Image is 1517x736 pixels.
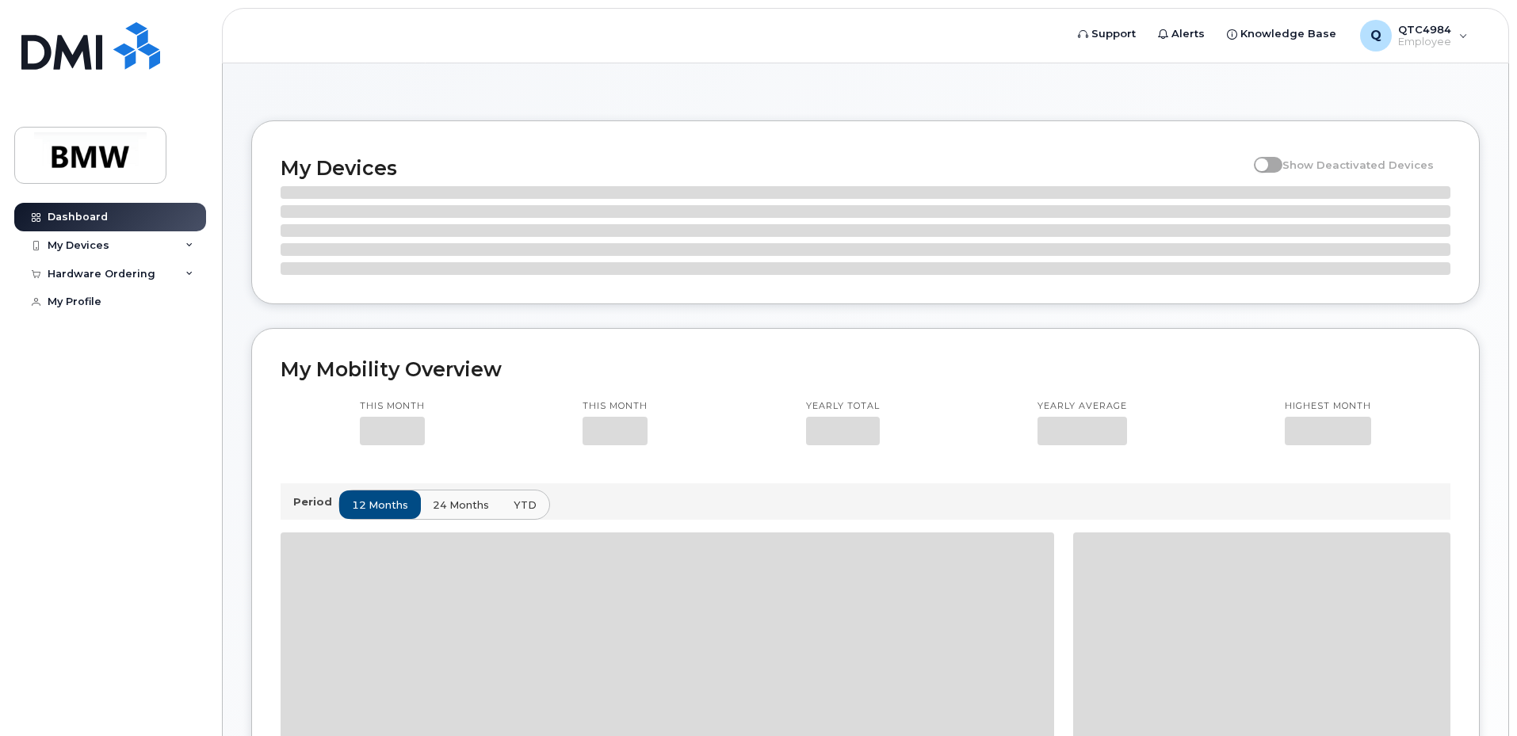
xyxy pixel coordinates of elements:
[1285,400,1371,413] p: Highest month
[281,156,1246,180] h2: My Devices
[433,498,489,513] span: 24 months
[1254,150,1267,162] input: Show Deactivated Devices
[293,494,338,509] p: Period
[360,400,425,413] p: This month
[1282,158,1434,171] span: Show Deactivated Devices
[806,400,880,413] p: Yearly total
[281,357,1450,381] h2: My Mobility Overview
[1037,400,1127,413] p: Yearly average
[514,498,537,513] span: YTD
[583,400,648,413] p: This month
